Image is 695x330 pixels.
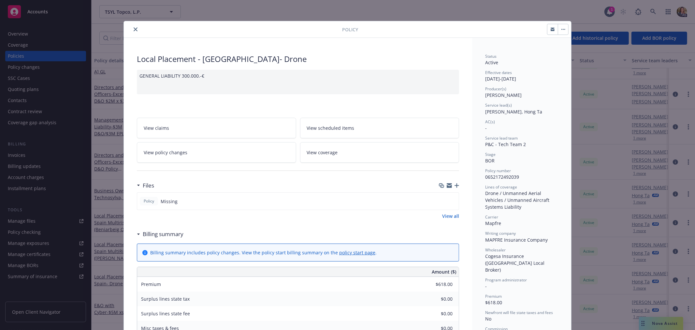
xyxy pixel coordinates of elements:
[485,125,487,131] span: -
[485,247,506,253] span: Wholesaler
[132,25,139,33] button: close
[485,190,558,210] div: Drone / Unmanned Aerial Vehicles / Unmanned Aircraft Systems Liability
[485,102,512,108] span: Service lead(s)
[432,268,456,275] span: Amount ($)
[485,135,518,141] span: Service lead team
[137,53,459,65] div: Local Placement - [GEOGRAPHIC_DATA]- Drone
[141,310,190,317] span: Surplus lines state fee
[485,70,558,82] div: [DATE] - [DATE]
[485,157,495,164] span: BOR
[137,230,183,238] div: Billing summary
[150,249,377,256] div: Billing summary includes policy changes. View the policy start billing summary on the .
[485,316,491,322] span: No
[144,125,169,131] span: View claims
[485,214,498,220] span: Carrier
[485,310,553,315] span: Newfront will file state taxes and fees
[300,142,459,163] a: View coverage
[414,294,456,304] input: 0.00
[142,198,155,204] span: Policy
[485,141,526,147] span: P&C - Tech Team 2
[144,149,187,156] span: View policy changes
[143,230,183,238] h3: Billing summary
[342,26,358,33] span: Policy
[485,59,498,66] span: Active
[485,220,501,226] span: Mapfre
[485,277,527,283] span: Program administrator
[339,249,375,256] a: policy start page
[485,184,517,190] span: Lines of coverage
[485,109,542,115] span: [PERSON_NAME], Hong Ta
[307,149,338,156] span: View coverage
[141,296,190,302] span: Surplus lines state tax
[307,125,355,131] span: View scheduled items
[485,92,522,98] span: [PERSON_NAME]
[485,86,506,92] span: Producer(s)
[414,309,456,319] input: 0.00
[485,293,502,299] span: Premium
[161,198,178,205] span: Missing
[300,118,459,138] a: View scheduled items
[141,281,161,287] span: Premium
[143,181,154,190] h3: Files
[485,119,495,125] span: AC(s)
[442,213,459,219] a: View all
[485,283,487,289] span: -
[485,253,546,273] span: Cogesa Insurance ([GEOGRAPHIC_DATA] Local Broker)
[485,53,497,59] span: Status
[485,237,548,243] span: MAPFRE Insurance Company
[485,174,519,180] span: 0652172492039
[137,118,296,138] a: View claims
[485,70,512,75] span: Effective dates
[485,168,511,173] span: Policy number
[137,181,154,190] div: Files
[485,231,516,236] span: Writing company
[414,279,456,289] input: 0.00
[485,152,496,157] span: Stage
[485,299,502,306] span: $618.00
[137,70,459,94] div: GENERAL LIABILITY 300.000.-€
[137,142,296,163] a: View policy changes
